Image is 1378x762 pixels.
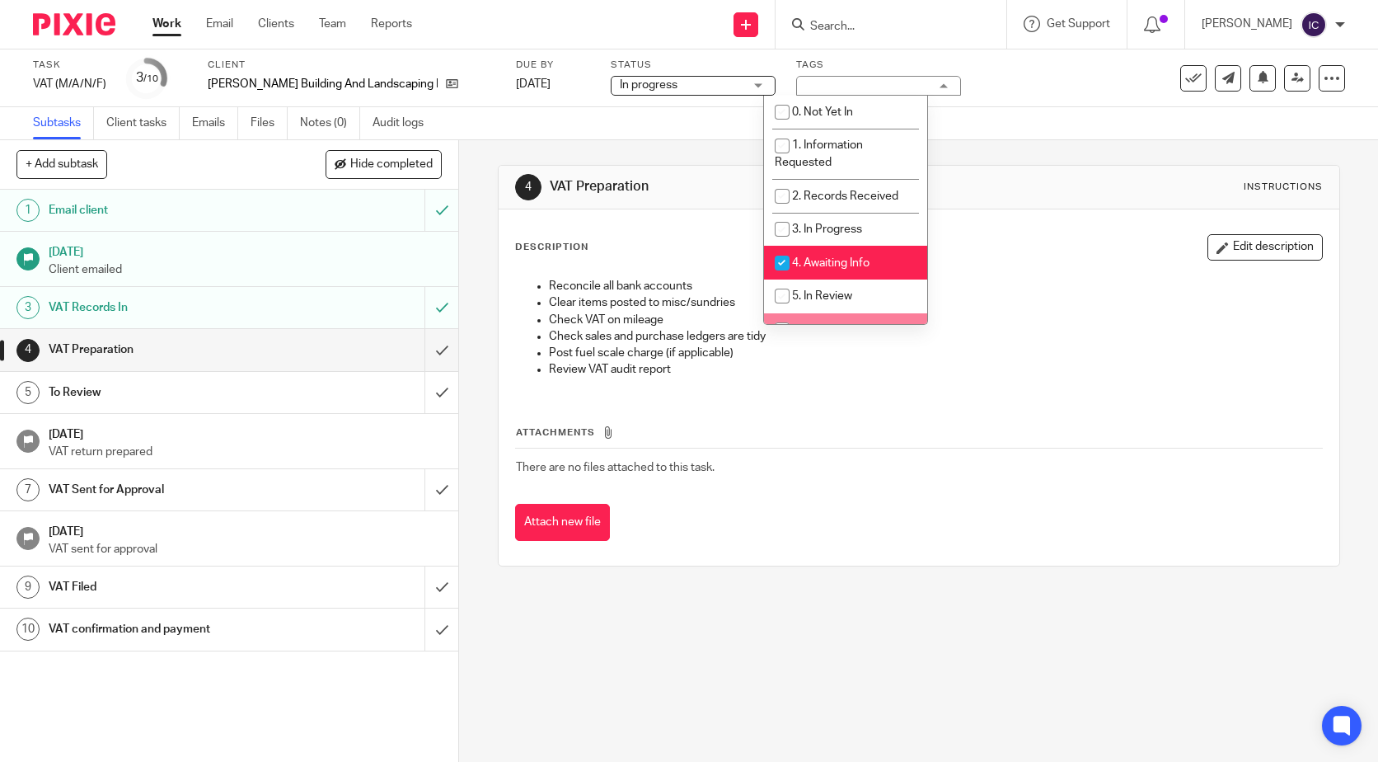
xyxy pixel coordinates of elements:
[16,576,40,599] div: 9
[106,107,180,139] a: Client tasks
[258,16,294,32] a: Clients
[1301,12,1327,38] img: svg%3E
[1047,18,1110,30] span: Get Support
[49,261,443,278] p: Client emailed
[16,296,40,319] div: 3
[143,74,158,83] small: /10
[792,106,853,118] span: 0. Not Yet In
[300,107,360,139] a: Notes (0)
[208,76,438,92] p: [PERSON_NAME] Building And Landscaping Limited
[1207,234,1323,261] button: Edit description
[1244,181,1323,194] div: Instructions
[152,16,181,32] a: Work
[49,380,288,405] h1: To Review
[516,428,595,437] span: Attachments
[809,20,957,35] input: Search
[33,76,106,92] div: VAT (M/A/N/F)
[516,78,551,90] span: [DATE]
[792,223,862,235] span: 3. In Progress
[33,107,94,139] a: Subtasks
[49,617,288,642] h1: VAT confirmation and payment
[49,477,288,502] h1: VAT Sent for Approval
[549,312,1322,328] p: Check VAT on mileage
[620,79,677,91] span: In progress
[16,478,40,501] div: 7
[373,107,436,139] a: Audit logs
[136,68,158,87] div: 3
[49,198,288,223] h1: Email client
[208,59,495,72] label: Client
[549,328,1322,345] p: Check sales and purchase ledgers are tidy
[792,290,852,302] span: 5. In Review
[549,361,1322,378] p: Review VAT audit report
[550,178,954,195] h1: VAT Preparation
[16,381,40,404] div: 5
[49,422,443,443] h1: [DATE]
[16,618,40,641] div: 10
[516,462,715,473] span: There are no files attached to this task.
[611,59,776,72] label: Status
[33,59,106,72] label: Task
[515,504,610,541] button: Attach new file
[792,190,898,202] span: 2. Records Received
[49,444,443,460] p: VAT return prepared
[49,541,443,557] p: VAT sent for approval
[775,139,863,168] span: 1. Information Requested
[516,59,590,72] label: Due by
[192,107,238,139] a: Emails
[16,199,40,222] div: 1
[319,16,346,32] a: Team
[33,13,115,35] img: Pixie
[515,241,588,254] p: Description
[350,158,433,172] span: Hide completed
[549,278,1322,294] p: Reconcile all bank accounts
[371,16,412,32] a: Reports
[1202,16,1292,32] p: [PERSON_NAME]
[206,16,233,32] a: Email
[326,150,442,178] button: Hide completed
[49,575,288,600] h1: VAT Filed
[49,295,288,320] h1: VAT Records In
[549,294,1322,311] p: Clear items posted to misc/sundries
[792,257,869,269] span: 4. Awaiting Info
[515,174,541,200] div: 4
[49,240,443,261] h1: [DATE]
[549,345,1322,361] p: Post fuel scale charge (if applicable)
[49,337,288,362] h1: VAT Preparation
[796,59,961,72] label: Tags
[16,339,40,362] div: 4
[16,150,107,178] button: + Add subtask
[251,107,288,139] a: Files
[49,520,443,540] h1: [DATE]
